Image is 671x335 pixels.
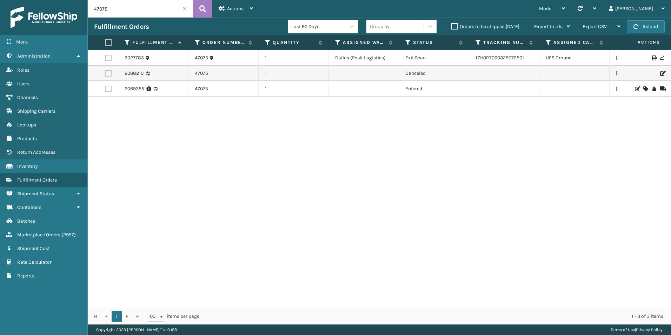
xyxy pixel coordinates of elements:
[17,67,29,73] span: Roles
[370,23,390,30] div: Group by
[16,39,28,45] span: Menu
[17,273,34,279] span: Reports
[539,6,551,12] span: Mode
[195,70,208,77] a: 47075
[96,324,177,335] p: Copyright 2023 [PERSON_NAME]™ v 1.0.188
[413,39,456,46] label: Status
[17,136,37,142] span: Products
[227,6,244,12] span: Actions
[399,66,469,81] td: Canceled
[94,22,149,31] h3: Fulfillment Orders
[259,50,329,66] td: 1
[17,177,57,183] span: Fulfillment Orders
[17,232,60,238] span: Marketplace Orders
[17,94,38,100] span: Channels
[61,232,76,238] span: ( 2957 )
[132,39,175,46] label: Fulfillment Order Id
[112,311,122,322] a: 1
[17,149,55,155] span: Return Addresses
[17,163,38,169] span: Inventory
[483,39,526,46] label: Tracking Number
[643,86,647,91] i: Assign Carrier and Warehouse
[660,71,664,76] i: Edit
[660,55,664,60] i: Never Shipped
[125,54,144,61] a: 2027785
[399,81,469,97] td: Entered
[17,245,50,251] span: Shipment Cost
[259,81,329,97] td: 1
[534,24,563,29] span: Export to .xls
[11,7,77,28] img: logo
[17,122,36,128] span: Lookups
[259,66,329,81] td: 1
[125,70,144,77] a: 2068210
[195,85,208,92] a: 47075
[652,55,656,60] i: Print Label
[17,81,29,87] span: Users
[451,24,519,29] label: Orders to be shipped [DATE]
[652,86,656,91] i: On Hold
[125,85,144,92] a: 2069355
[202,39,245,46] label: Order Number
[616,37,664,48] span: Actions
[583,24,607,29] span: Export CSV
[611,324,663,335] div: |
[627,20,665,33] button: Reload
[291,23,346,30] div: Last 90 Days
[17,53,51,59] span: Administration
[17,218,35,224] span: Batches
[399,50,469,66] td: Exit Scan
[329,50,399,66] td: Dallas (Peak Logistics)
[539,50,610,66] td: UPS Ground
[195,54,208,61] a: 47075
[476,55,524,61] a: 1ZH0R7060329075501
[17,259,52,265] span: Rate Calculator
[273,39,315,46] label: Quantity
[553,39,596,46] label: Assigned Carrier Service
[17,204,41,210] span: Containers
[148,311,199,322] span: items per page
[660,86,664,91] i: Mark as Shipped
[209,313,663,320] div: 1 - 3 of 3 items
[17,108,55,114] span: Shipping Carriers
[17,191,54,197] span: Shipment Status
[343,39,385,46] label: Assigned Warehouse
[635,86,639,91] i: Edit
[148,313,159,320] span: 100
